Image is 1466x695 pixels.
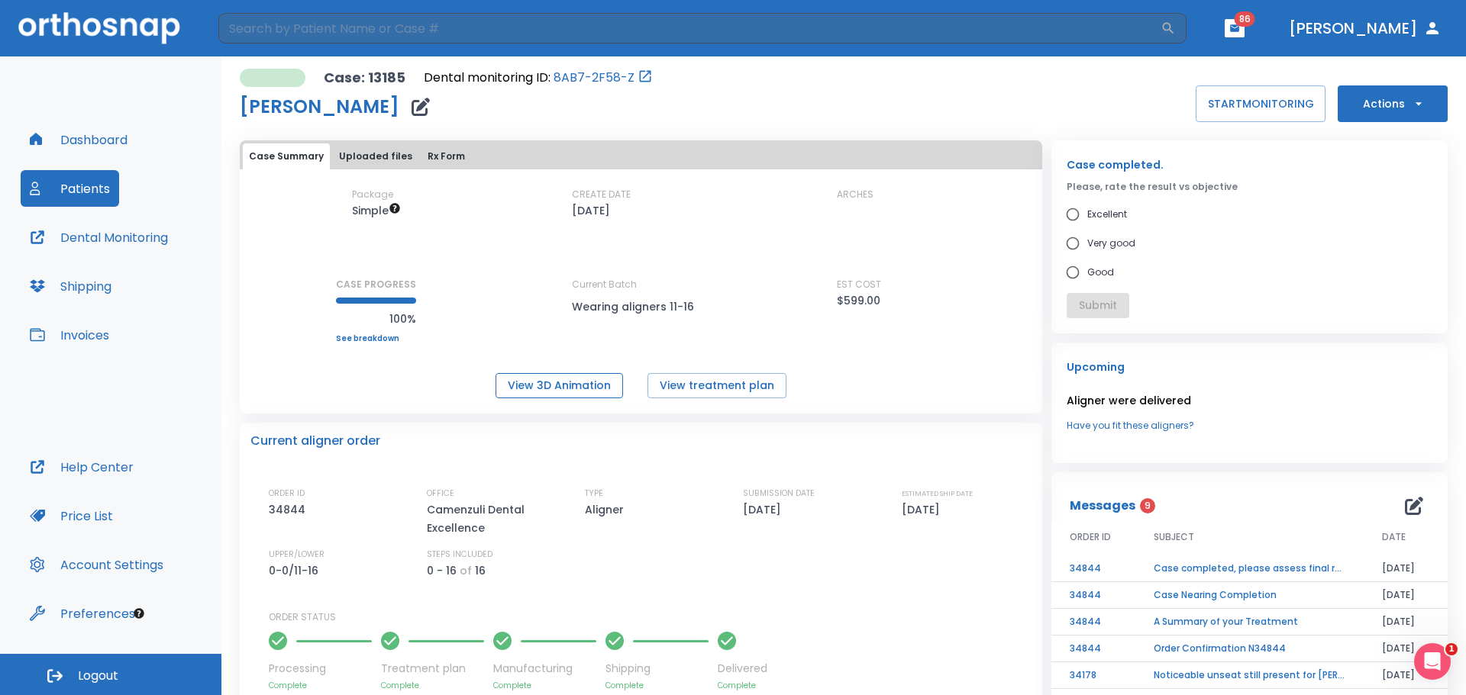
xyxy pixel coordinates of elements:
span: Good [1087,263,1114,282]
p: Please, rate the result vs objective [1067,180,1432,194]
p: Package [352,188,393,201]
button: Actions [1338,85,1448,122]
p: Upcoming [1067,358,1432,376]
p: 0-0/11-16 [269,561,324,580]
p: SUBMISSION DATE [743,487,815,500]
a: Dental Monitoring [21,219,177,256]
p: 16 [475,561,486,580]
button: STARTMONITORING [1196,85,1326,122]
button: Case Summary [243,143,330,169]
td: 34844 [1051,582,1135,609]
p: [DATE] [743,500,786,519]
p: Processing [269,661,372,677]
button: View 3D Animation [496,373,623,398]
p: Complete [605,680,709,691]
p: ESTIMATED SHIP DATE [902,487,973,500]
input: Search by Patient Name or Case # [218,13,1161,43]
p: Manufacturing [493,661,596,677]
td: 34178 [1051,662,1135,689]
iframe: Intercom live chat [1414,643,1451,680]
td: 34844 [1051,635,1135,662]
p: Messages [1070,497,1135,515]
p: Dental monitoring ID: [424,69,551,87]
span: 9 [1140,498,1155,513]
td: Case completed, please assess final result! [1135,555,1364,582]
p: Delivered [718,661,767,677]
td: [DATE] [1364,555,1448,582]
button: Uploaded files [333,143,418,169]
p: Current aligner order [250,432,380,450]
button: Preferences [21,595,144,632]
span: 86 [1235,11,1255,27]
button: Help Center [21,449,143,485]
button: Patients [21,170,119,207]
p: Complete [718,680,767,691]
p: 0 - 16 [427,561,457,580]
span: Up to 10 Steps (20 aligners) [352,203,401,218]
p: 100% [336,310,416,328]
span: Logout [78,668,118,684]
div: Open patient in dental monitoring portal [424,69,653,87]
p: Complete [493,680,596,691]
p: Wearing aligners 11-16 [572,298,709,316]
a: 8AB7-2F58-Z [554,69,635,87]
div: tabs [243,143,1039,169]
p: Case: 13185 [324,69,405,87]
td: [DATE] [1364,635,1448,662]
img: Orthosnap [18,12,180,43]
p: of [460,561,472,580]
p: TYPE [585,487,603,500]
span: 1 [1445,643,1458,655]
p: Complete [381,680,484,691]
p: OFFICE [427,487,454,500]
div: Tooltip anchor [132,607,146,620]
td: Order Confirmation N34844 [1135,635,1364,662]
span: Excellent [1087,205,1127,224]
span: SUBJECT [1154,530,1194,544]
td: [DATE] [1364,582,1448,609]
p: ORDER ID [269,487,305,500]
p: Aligner were delivered [1067,391,1432,410]
p: ARCHES [837,188,873,201]
p: Aligner [585,500,629,519]
p: UPPER/LOWER [269,548,325,561]
a: Have you fit these aligners? [1067,419,1432,433]
p: Current Batch [572,278,709,291]
button: Price List [21,497,122,534]
p: Case completed. [1067,156,1432,174]
td: Case Nearing Completion [1135,582,1364,609]
p: $599.00 [837,291,880,310]
p: EST COST [837,278,881,291]
p: CREATE DATE [572,188,631,201]
span: Very good [1087,234,1135,253]
td: 34844 [1051,609,1135,635]
p: Complete [269,680,372,691]
td: A Summary of your Treatment [1135,609,1364,635]
p: STEPS INCLUDED [427,548,492,561]
button: Dashboard [21,121,137,158]
span: ORDER ID [1070,530,1111,544]
span: DATE [1382,530,1406,544]
p: Camenzuli Dental Excellence [427,500,557,537]
td: 34844 [1051,555,1135,582]
td: Noticeable unseat still present for [PERSON_NAME] [1135,662,1364,689]
button: Rx Form [421,143,471,169]
button: Invoices [21,317,118,353]
td: [DATE] [1364,609,1448,635]
p: Shipping [605,661,709,677]
p: ORDER STATUS [269,610,1032,624]
button: Shipping [21,268,121,304]
a: See breakdown [336,334,416,343]
p: CASE PROGRESS [336,278,416,291]
button: [PERSON_NAME] [1283,14,1448,42]
p: 34844 [269,500,311,519]
p: [DATE] [902,500,945,519]
td: [DATE] [1364,662,1448,689]
button: Account Settings [21,546,173,583]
